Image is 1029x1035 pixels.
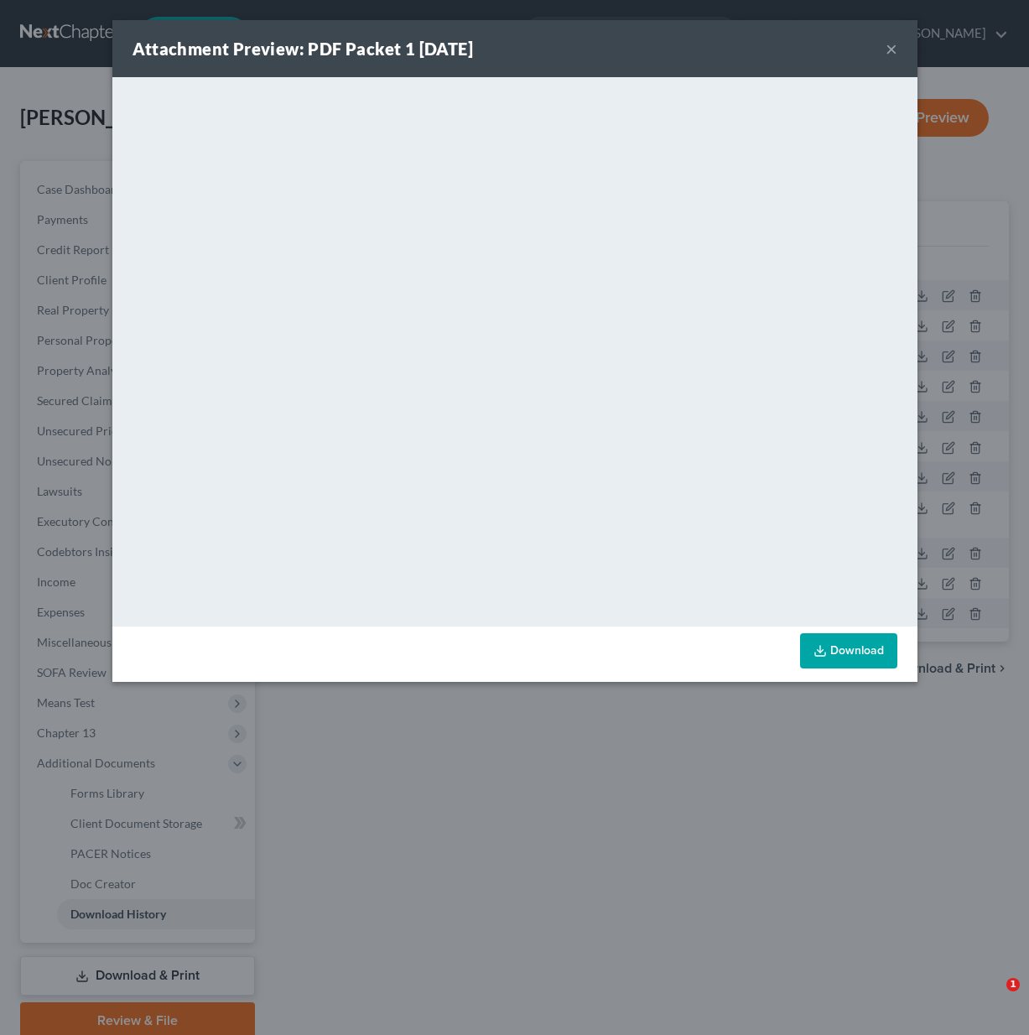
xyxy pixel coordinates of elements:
[886,39,897,59] button: ×
[800,633,897,668] a: Download
[133,39,474,59] strong: Attachment Preview: PDF Packet 1 [DATE]
[972,978,1012,1018] iframe: Intercom live chat
[112,77,917,622] iframe: <object ng-attr-data='[URL][DOMAIN_NAME]' type='application/pdf' width='100%' height='650px'></ob...
[1006,978,1020,991] span: 1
